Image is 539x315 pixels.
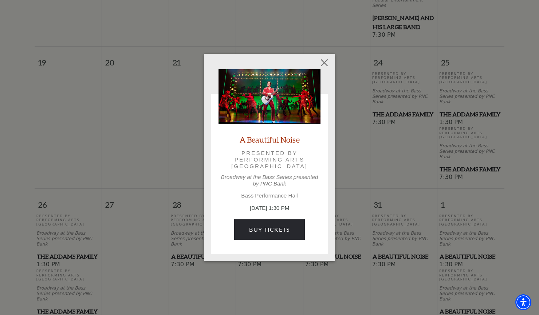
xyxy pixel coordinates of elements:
div: Accessibility Menu [515,294,531,310]
a: Buy Tickets [234,219,304,240]
img: A Beautiful Noise [219,69,320,124]
button: Close [318,56,331,69]
a: A Beautiful Noise [240,135,300,144]
p: Bass Performance Hall [219,192,320,199]
p: Broadway at the Bass Series presented by PNC Bank [219,174,320,187]
p: [DATE] 1:30 PM [219,204,320,212]
p: Presented by Performing Arts [GEOGRAPHIC_DATA] [229,150,310,170]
